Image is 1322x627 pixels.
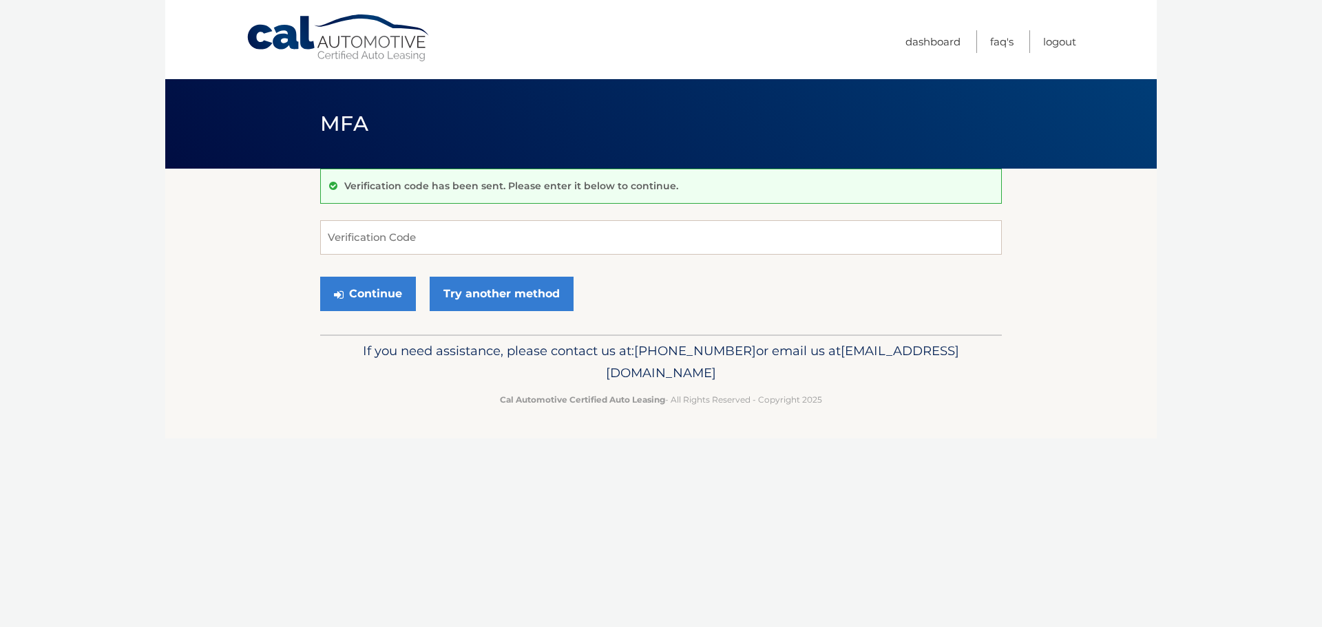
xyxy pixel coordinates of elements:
button: Continue [320,277,416,311]
p: - All Rights Reserved - Copyright 2025 [329,392,993,407]
strong: Cal Automotive Certified Auto Leasing [500,394,665,405]
span: [EMAIL_ADDRESS][DOMAIN_NAME] [606,343,959,381]
a: Logout [1043,30,1076,53]
p: Verification code has been sent. Please enter it below to continue. [344,180,678,192]
a: FAQ's [990,30,1014,53]
a: Dashboard [905,30,961,53]
a: Try another method [430,277,574,311]
a: Cal Automotive [246,14,432,63]
span: MFA [320,111,368,136]
span: [PHONE_NUMBER] [634,343,756,359]
input: Verification Code [320,220,1002,255]
p: If you need assistance, please contact us at: or email us at [329,340,993,384]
